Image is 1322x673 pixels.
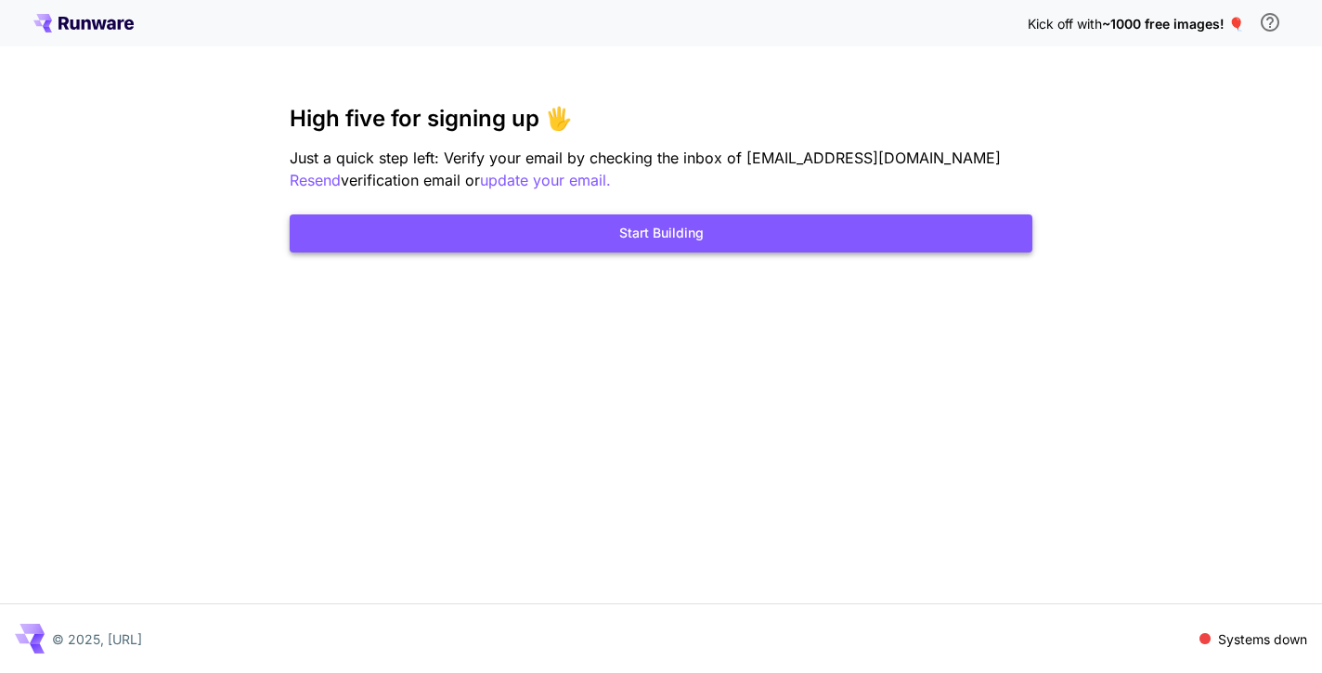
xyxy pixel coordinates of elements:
span: verification email or [341,171,480,189]
button: In order to qualify for free credit, you need to sign up with a business email address and click ... [1251,4,1289,41]
span: Kick off with [1028,16,1102,32]
p: © 2025, [URL] [52,629,142,649]
span: ~1000 free images! 🎈 [1102,16,1244,32]
button: Resend [290,169,341,192]
button: Start Building [290,214,1032,252]
p: Systems down [1218,629,1307,649]
button: update your email. [480,169,611,192]
span: Just a quick step left: Verify your email by checking the inbox of [EMAIL_ADDRESS][DOMAIN_NAME] [290,149,1001,167]
h3: High five for signing up 🖐️ [290,106,1032,132]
